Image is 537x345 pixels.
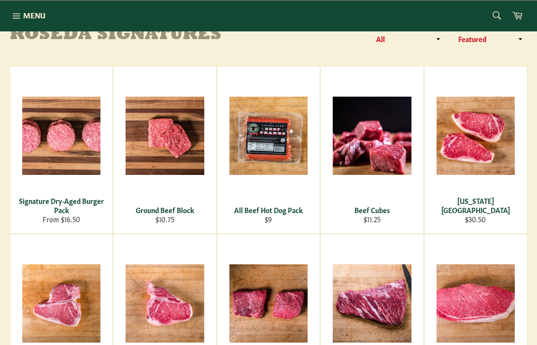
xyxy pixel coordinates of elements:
[430,215,521,224] div: $30.50
[424,66,527,234] a: New York Strip [US_STATE][GEOGRAPHIC_DATA] $30.50
[333,264,411,343] img: Bavette
[327,215,417,224] div: $11.25
[10,66,113,234] a: Signature Dry-Aged Burger Pack Signature Dry-Aged Burger Pack From $16.50
[113,66,216,234] a: Ground Beef Block Ground Beef Block $10.75
[120,215,210,224] div: $10.75
[229,264,308,343] img: Sirloin
[23,10,45,20] span: Menu
[10,26,268,45] h1: Roseda Signatures
[22,97,100,175] img: Signature Dry-Aged Burger Pack
[120,205,210,215] div: Ground Beef Block
[327,205,417,215] div: Beef Cubes
[16,196,107,215] div: Signature Dry-Aged Burger Pack
[333,97,411,175] img: Beef Cubes
[437,97,515,175] img: New York Strip
[223,215,313,224] div: $9
[320,66,424,234] a: Beef Cubes Beef Cubes $11.25
[229,97,308,175] img: All Beef Hot Dog Pack
[223,205,313,215] div: All Beef Hot Dog Pack
[126,97,204,175] img: Ground Beef Block
[437,264,515,343] img: London Broil
[217,66,320,234] a: All Beef Hot Dog Pack All Beef Hot Dog Pack $9
[126,264,204,343] img: T-Bone Steak
[16,215,107,224] div: From $16.50
[430,196,521,215] div: [US_STATE][GEOGRAPHIC_DATA]
[22,264,100,343] img: Porterhouse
